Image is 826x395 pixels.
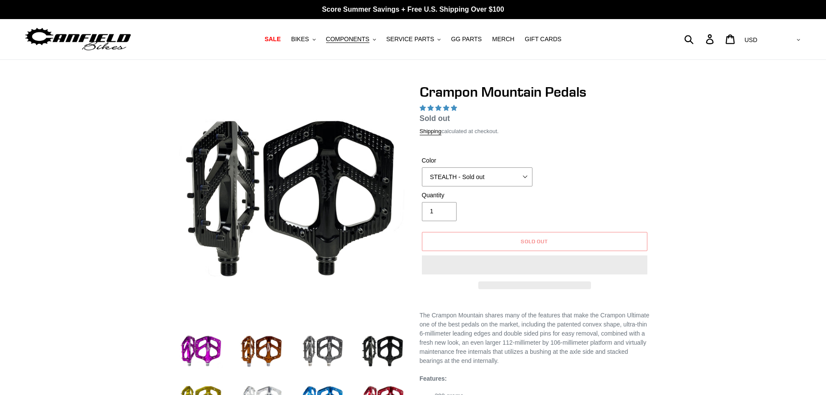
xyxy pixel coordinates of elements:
span: SERVICE PARTS [386,36,434,43]
a: GIFT CARDS [520,33,566,45]
a: SALE [260,33,285,45]
a: MERCH [488,33,519,45]
h1: Crampon Mountain Pedals [420,84,650,100]
a: GG PARTS [447,33,486,45]
p: The Crampon Mountain shares many of the features that make the Crampon Ultimate one of the best p... [420,311,650,366]
img: stealth [179,85,405,312]
label: Color [422,156,532,165]
span: MERCH [492,36,514,43]
button: COMPONENTS [322,33,380,45]
img: Load image into Gallery viewer, bronze [238,327,285,375]
img: Canfield Bikes [24,26,132,53]
img: Load image into Gallery viewer, stealth [359,327,407,375]
strong: Features: [420,375,447,382]
span: SALE [264,36,281,43]
span: 4.97 stars [420,104,459,111]
span: GIFT CARDS [525,36,562,43]
span: COMPONENTS [326,36,369,43]
img: Load image into Gallery viewer, grey [298,327,346,375]
span: BIKES [291,36,309,43]
input: Search [689,29,711,49]
span: Sold out [521,238,548,244]
span: GG PARTS [451,36,482,43]
button: SERVICE PARTS [382,33,445,45]
button: BIKES [287,33,320,45]
span: Sold out [420,114,450,122]
img: Load image into Gallery viewer, purple [177,327,225,375]
label: Quantity [422,191,532,200]
a: Shipping [420,127,442,135]
button: Sold out [422,232,647,251]
div: calculated at checkout. [420,127,650,135]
